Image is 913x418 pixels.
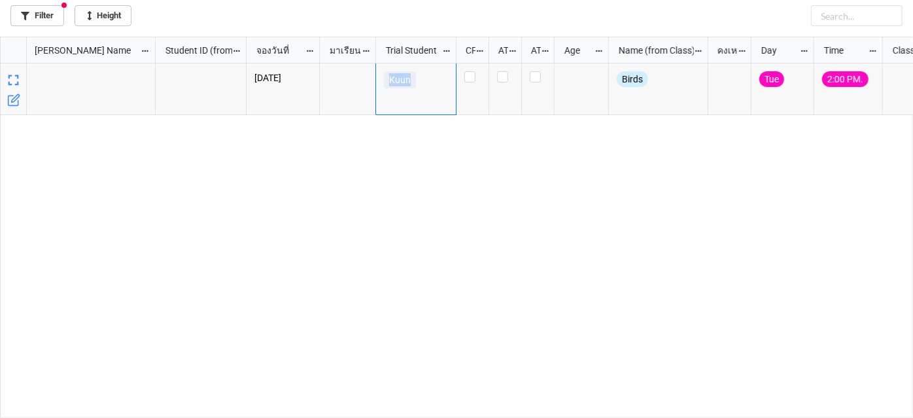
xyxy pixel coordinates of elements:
div: Tue [759,71,784,87]
a: Height [75,5,131,26]
div: 2:00 PM. [822,71,869,87]
div: Day [753,43,800,58]
div: [PERSON_NAME] Name [27,43,141,58]
div: Age [557,43,595,58]
div: Time [816,43,869,58]
p: [DATE] [254,71,311,84]
div: ATK [523,43,542,58]
div: Birds [617,71,648,87]
div: CF [458,43,476,58]
div: Name (from Class) [611,43,693,58]
input: Search... [811,5,903,26]
a: Filter [10,5,64,26]
div: grid [1,37,156,63]
div: มาเรียน [322,43,362,58]
div: คงเหลือ (from Nick Name) [710,43,737,58]
div: ATT [491,43,509,58]
p: Kuun [389,73,411,86]
div: Student ID (from [PERSON_NAME] Name) [158,43,232,58]
div: จองวันที่ [249,43,305,58]
div: Trial Student [378,43,442,58]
